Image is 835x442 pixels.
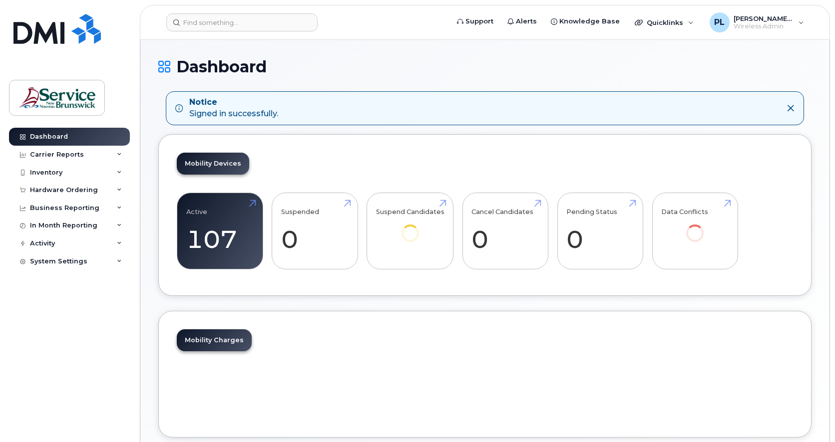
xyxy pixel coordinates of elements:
a: Cancel Candidates 0 [471,198,539,264]
a: Suspended 0 [281,198,349,264]
div: Signed in successfully. [189,97,278,120]
a: Suspend Candidates [376,198,444,255]
a: Mobility Devices [177,153,249,175]
a: Active 107 [186,198,254,264]
a: Mobility Charges [177,329,252,351]
a: Data Conflicts [661,198,729,255]
a: Pending Status 0 [566,198,634,264]
h1: Dashboard [158,58,812,75]
strong: Notice [189,97,278,108]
